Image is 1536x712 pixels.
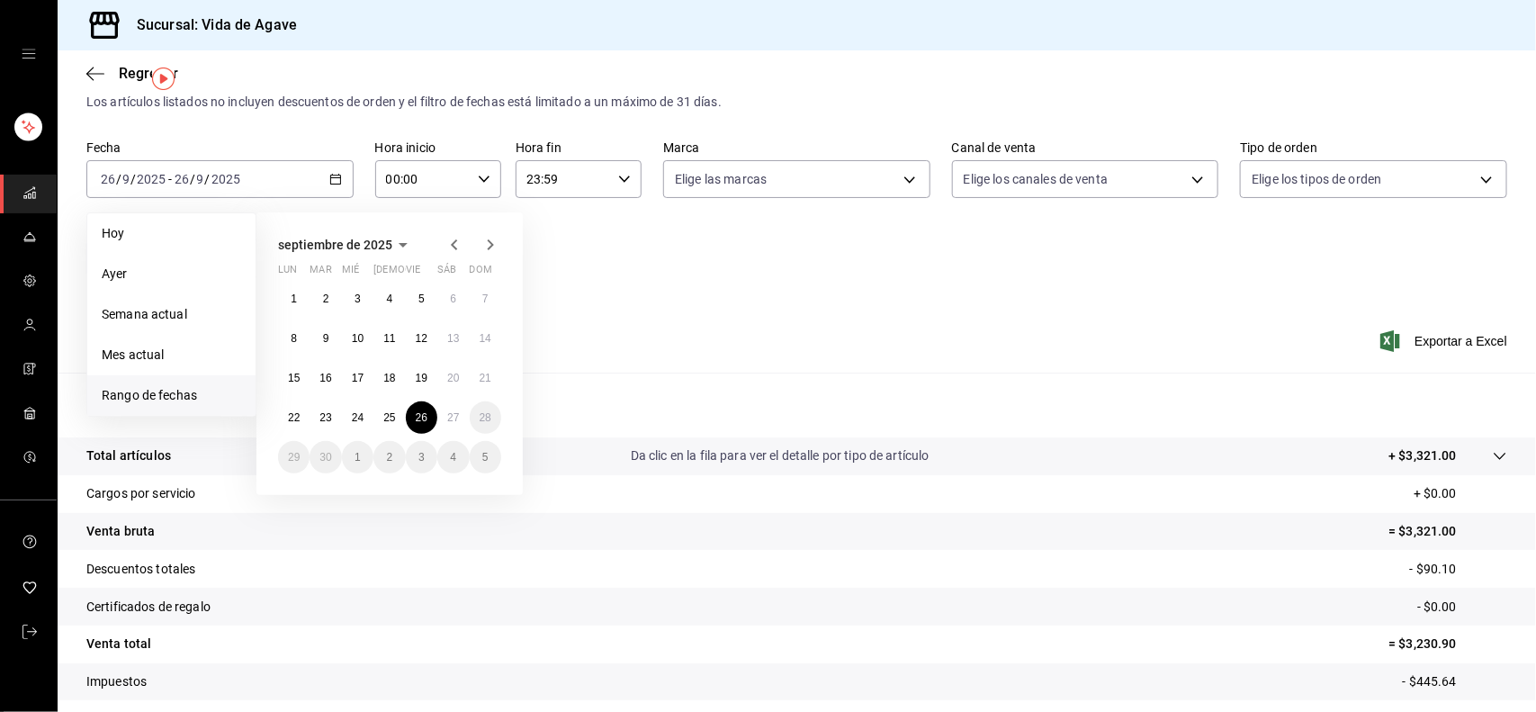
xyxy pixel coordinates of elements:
[342,362,373,394] button: 17 de septiembre de 2025
[342,441,373,473] button: 1 de octubre de 2025
[1240,142,1507,155] label: Tipo de orden
[319,451,331,464] abbr: 30 de septiembre de 2025
[406,401,437,434] button: 26 de septiembre de 2025
[1414,484,1507,503] p: + $0.00
[387,293,393,305] abbr: 4 de septiembre de 2025
[152,68,175,90] img: Tooltip marker
[1403,672,1507,691] p: - $445.64
[631,446,930,465] p: Da clic en la fila para ver el detalle por tipo de artículo
[278,362,310,394] button: 15 de septiembre de 2025
[416,332,427,345] abbr: 12 de septiembre de 2025
[480,411,491,424] abbr: 28 de septiembre de 2025
[342,264,359,283] abbr: miércoles
[470,264,492,283] abbr: domingo
[437,283,469,315] button: 6 de septiembre de 2025
[406,283,437,315] button: 5 de septiembre de 2025
[470,401,501,434] button: 28 de septiembre de 2025
[168,172,172,186] span: -
[406,362,437,394] button: 19 de septiembre de 2025
[190,172,195,186] span: /
[470,441,501,473] button: 5 de octubre de 2025
[373,362,405,394] button: 18 de septiembre de 2025
[310,264,331,283] abbr: martes
[406,322,437,355] button: 12 de septiembre de 2025
[383,411,395,424] abbr: 25 de septiembre de 2025
[86,484,196,503] p: Cargos por servicio
[86,522,155,541] p: Venta bruta
[516,142,642,155] label: Hora fin
[437,322,469,355] button: 13 de septiembre de 2025
[86,635,151,653] p: Venta total
[418,451,425,464] abbr: 3 de octubre de 2025
[310,401,341,434] button: 23 de septiembre de 2025
[450,293,456,305] abbr: 6 de septiembre de 2025
[288,411,300,424] abbr: 22 de septiembre de 2025
[130,172,136,186] span: /
[1410,560,1507,579] p: - $90.10
[675,170,767,188] span: Elige las marcas
[1389,635,1507,653] p: = $3,230.90
[355,451,361,464] abbr: 1 de octubre de 2025
[102,224,241,243] span: Hoy
[323,332,329,345] abbr: 9 de septiembre de 2025
[437,441,469,473] button: 4 de octubre de 2025
[447,411,459,424] abbr: 27 de septiembre de 2025
[480,332,491,345] abbr: 14 de septiembre de 2025
[342,283,373,315] button: 3 de septiembre de 2025
[663,142,930,155] label: Marca
[418,293,425,305] abbr: 5 de septiembre de 2025
[1389,522,1507,541] p: = $3,321.00
[205,172,211,186] span: /
[437,264,456,283] abbr: sábado
[373,264,480,283] abbr: jueves
[482,451,489,464] abbr: 5 de octubre de 2025
[291,293,297,305] abbr: 1 de septiembre de 2025
[211,172,241,186] input: ----
[278,401,310,434] button: 22 de septiembre de 2025
[323,293,329,305] abbr: 2 de septiembre de 2025
[22,47,36,61] button: open drawer
[952,142,1219,155] label: Canal de venta
[278,264,297,283] abbr: lunes
[383,332,395,345] abbr: 11 de septiembre de 2025
[406,441,437,473] button: 3 de octubre de 2025
[1252,170,1381,188] span: Elige los tipos de orden
[470,283,501,315] button: 7 de septiembre de 2025
[1417,598,1507,617] p: - $0.00
[375,142,501,155] label: Hora inicio
[383,372,395,384] abbr: 18 de septiembre de 2025
[102,346,241,365] span: Mes actual
[291,332,297,345] abbr: 8 de septiembre de 2025
[373,322,405,355] button: 11 de septiembre de 2025
[288,451,300,464] abbr: 29 de septiembre de 2025
[373,441,405,473] button: 2 de octubre de 2025
[450,451,456,464] abbr: 4 de octubre de 2025
[310,441,341,473] button: 30 de septiembre de 2025
[86,446,171,465] p: Total artículos
[447,372,459,384] abbr: 20 de septiembre de 2025
[136,172,166,186] input: ----
[342,322,373,355] button: 10 de septiembre de 2025
[352,332,364,345] abbr: 10 de septiembre de 2025
[121,172,130,186] input: --
[86,560,195,579] p: Descuentos totales
[119,65,178,82] span: Regresar
[437,362,469,394] button: 20 de septiembre de 2025
[1389,446,1457,465] p: + $3,321.00
[1384,330,1507,352] span: Exportar a Excel
[196,172,205,186] input: --
[416,411,427,424] abbr: 26 de septiembre de 2025
[406,264,420,283] abbr: viernes
[342,401,373,434] button: 24 de septiembre de 2025
[86,93,1507,112] div: Los artículos listados no incluyen descuentos de orden y el filtro de fechas está limitado a un m...
[86,394,1507,416] p: Resumen
[278,238,392,252] span: septiembre de 2025
[100,172,116,186] input: --
[373,283,405,315] button: 4 de septiembre de 2025
[964,170,1108,188] span: Elige los canales de venta
[278,234,414,256] button: septiembre de 2025
[470,322,501,355] button: 14 de septiembre de 2025
[387,451,393,464] abbr: 2 de octubre de 2025
[278,322,310,355] button: 8 de septiembre de 2025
